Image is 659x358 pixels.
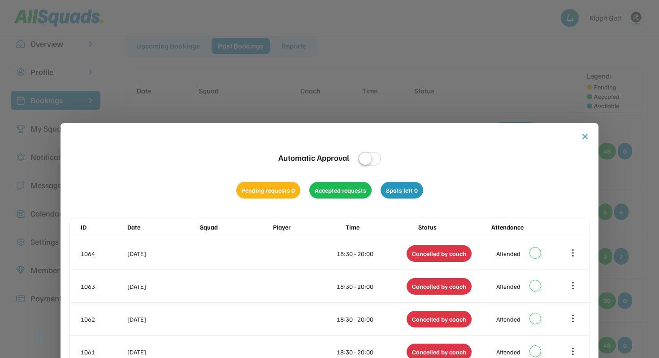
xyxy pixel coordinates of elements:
[309,182,372,199] div: Accepted requests
[381,182,423,199] div: Spots left 0
[127,282,195,291] div: [DATE]
[496,347,520,357] div: Attended
[81,314,126,324] div: 1062
[496,314,520,324] div: Attended
[273,222,344,232] div: Player
[496,282,520,291] div: Attended
[127,314,195,324] div: [DATE]
[491,222,562,232] div: Attendance
[236,182,300,199] div: Pending requests 0
[418,222,489,232] div: Status
[407,278,472,295] div: Cancelled by coach
[581,132,590,141] button: close
[81,249,126,258] div: 1064
[127,222,198,232] div: Date
[337,249,405,258] div: 18:30 - 20:00
[200,222,271,232] div: Squad
[81,282,126,291] div: 1063
[81,222,126,232] div: ID
[496,249,520,258] div: Attended
[337,282,405,291] div: 18:30 - 20:00
[127,347,195,357] div: [DATE]
[278,152,349,164] div: Automatic Approval
[127,249,195,258] div: [DATE]
[337,314,405,324] div: 18:30 - 20:00
[407,311,472,327] div: Cancelled by coach
[81,347,126,357] div: 1061
[407,245,472,262] div: Cancelled by coach
[337,347,405,357] div: 18:30 - 20:00
[346,222,416,232] div: Time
